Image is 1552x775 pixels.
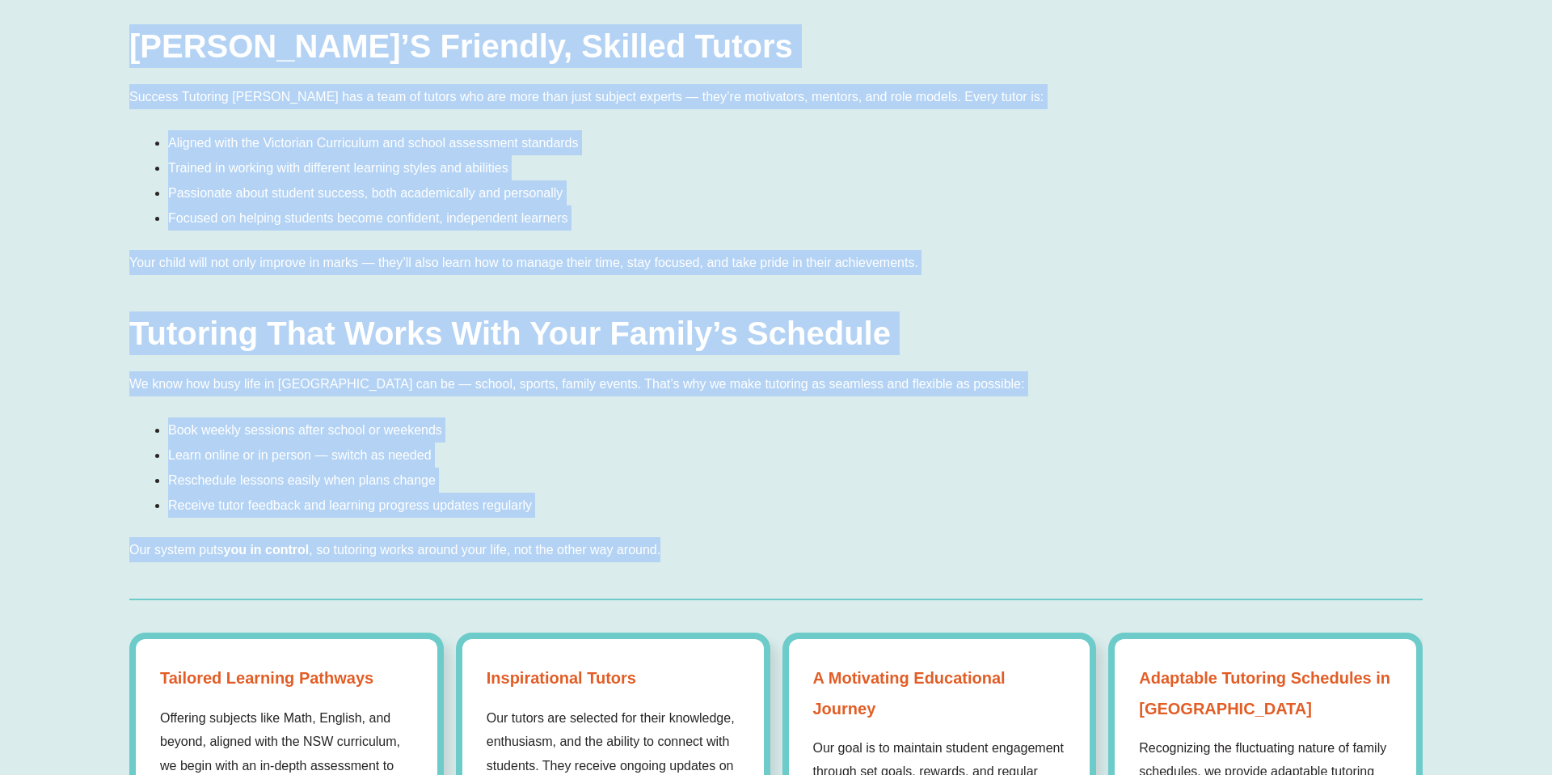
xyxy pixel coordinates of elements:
[168,136,579,150] span: Aligned with the Victorian Curriculum and school assessment standards
[129,543,223,557] span: Our system puts
[129,24,1423,68] h2: [PERSON_NAME]’s Friendly, Skilled Tutors
[223,543,309,557] b: you in control
[813,663,1066,723] strong: A Motivating Educational Journey
[129,256,918,269] span: Your child will not only improve in marks — they’ll also learn how to manage their time, stay foc...
[168,186,563,200] span: Passionate about student success, both academically and personally
[1275,592,1552,775] iframe: Chat Widget
[1139,663,1392,723] strong: Adaptable Tutoring Schedules in [GEOGRAPHIC_DATA]
[129,377,1024,391] span: We know how busy life in [GEOGRAPHIC_DATA] can be — school, sports, family events. That’s why we ...
[160,663,413,693] strong: Tailored Learning Pathways
[168,473,436,487] span: Reschedule lessons easily when plans change
[168,498,532,512] span: Receive tutor feedback and learning progress updates regularly
[168,161,508,175] span: Trained in working with different learning styles and abilities
[487,663,740,693] strong: Inspirational Tutors
[168,423,442,437] span: Book weekly sessions after school or weekends
[168,448,432,462] span: Learn online or in person — switch as needed
[129,90,1044,104] span: Success Tutoring [PERSON_NAME] has a team of tutors who are more than just subject experts — they...
[309,543,660,557] span: , so tutoring works around your life, not the other way around.
[129,311,1423,355] h2: Tutoring That Works With Your Family’s Schedule
[168,211,568,225] span: Focused on helping students become confident, independent learners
